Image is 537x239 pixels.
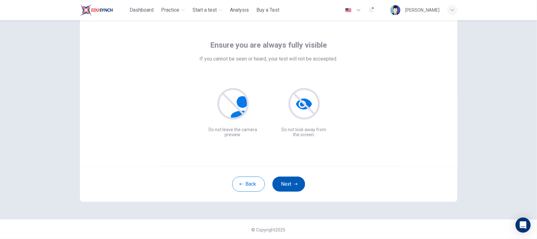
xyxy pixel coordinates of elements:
img: ELTC logo [80,4,113,16]
button: Next [272,177,305,192]
button: Practice [159,4,187,16]
button: Start a test [190,4,225,16]
span: Buy a Test [256,6,279,14]
div: Open Intercom Messenger [516,218,531,233]
p: Do not leave the camera preview. [208,127,259,137]
button: Back [232,177,265,192]
span: If you cannot be seen or heard, your test will not be acceepted. [200,55,338,63]
span: © Copyright 2025 [252,227,286,232]
a: ELTC logo [80,4,127,16]
button: Buy a Test [254,4,282,16]
span: Dashboard [130,6,154,14]
span: Practice [161,6,179,14]
img: en [344,8,352,13]
img: Profile picture [390,5,400,15]
button: Dashboard [127,4,156,16]
span: Ensure you are always fully visible [210,40,327,50]
span: Analysis [230,6,249,14]
p: Do not look away from the screen. [279,127,330,137]
button: Analysis [227,4,251,16]
div: [PERSON_NAME] [406,6,440,14]
span: Start a test [193,6,217,14]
